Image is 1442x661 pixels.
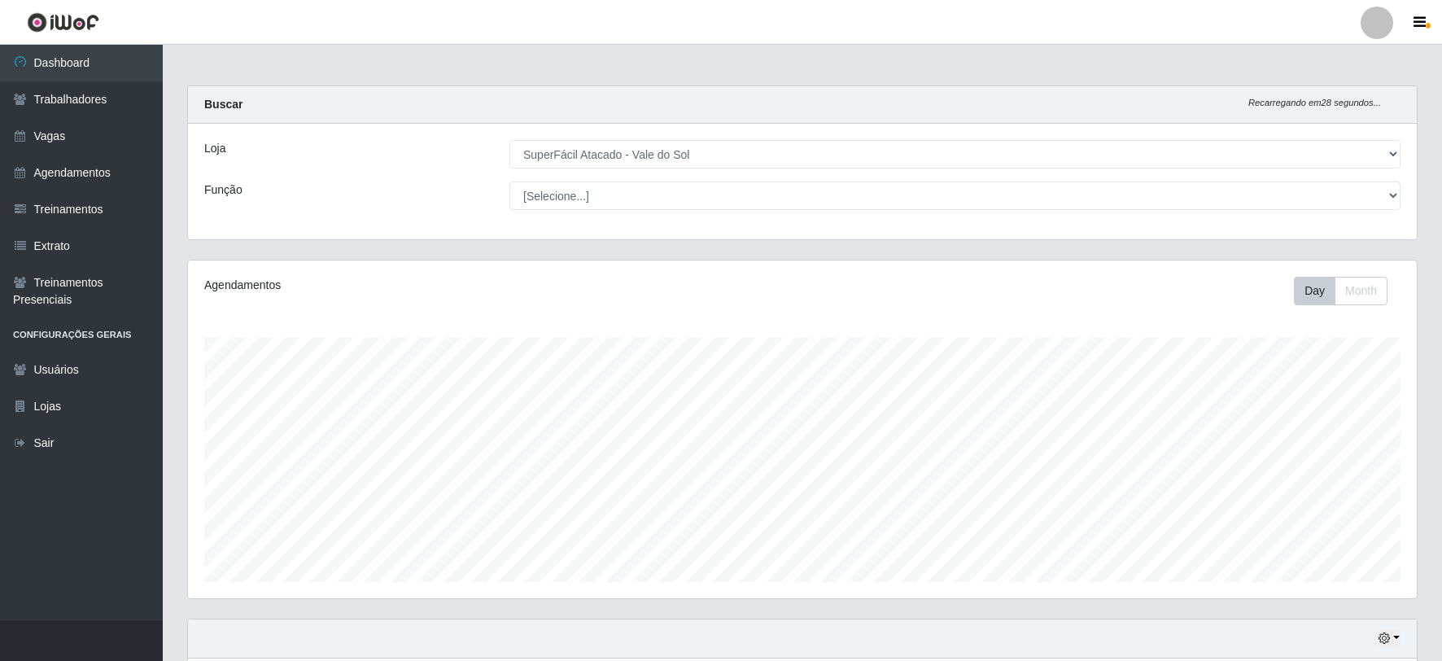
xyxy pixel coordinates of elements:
img: CoreUI Logo [27,12,99,33]
label: Loja [204,140,225,157]
div: Agendamentos [204,277,688,294]
button: Month [1335,277,1387,305]
strong: Buscar [204,98,243,111]
i: Recarregando em 28 segundos... [1248,98,1381,107]
div: First group [1294,277,1387,305]
label: Função [204,182,243,199]
button: Day [1294,277,1335,305]
div: Toolbar with button groups [1294,277,1400,305]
